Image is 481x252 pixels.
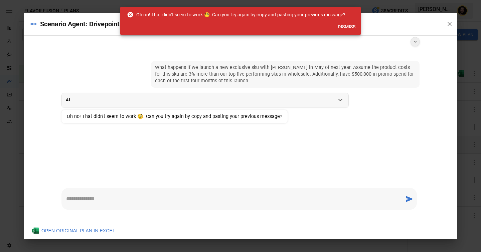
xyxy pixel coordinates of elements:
img: Excel [32,227,39,234]
div: OPEN ORIGINAL PLAN IN EXCEL [32,227,115,234]
button: Show agent settings [411,37,420,46]
button: Dismiss [335,21,358,33]
span: What happens if we launch a new exclusive sku with [PERSON_NAME] in May of next year. Assume the ... [155,64,416,84]
div: Oh no! That didn't seem to work 🧐. Can you try again by copy and pasting your previous message? [127,9,345,21]
span: Oh no! That didn't seem to work 🧐. Can you try again by copy and pasting your previous message? [67,114,282,119]
p: Scenario Agent: Drivepoint SmartModel™- Flavor Fusion [29,19,441,29]
p: AI [66,97,70,103]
